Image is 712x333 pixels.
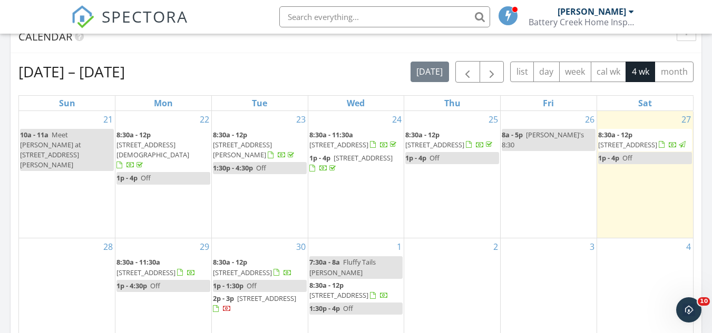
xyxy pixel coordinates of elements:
span: Off [622,153,632,163]
a: Sunday [57,96,77,110]
span: 8:30a - 12p [598,130,632,139]
a: Go to October 3, 2025 [588,238,597,255]
a: 8:30a - 11:30a [STREET_ADDRESS] [116,257,196,277]
a: 8:30a - 12p [STREET_ADDRESS] [598,129,692,152]
a: 2p - 3p [STREET_ADDRESS] [213,294,296,313]
a: Go to September 21, 2025 [101,111,115,128]
span: [PERSON_NAME]'s 8:30 [502,130,584,149]
a: 8:30a - 12p [STREET_ADDRESS][DEMOGRAPHIC_DATA] [116,129,210,172]
div: Battery Creek Home Inspections, LLC [529,17,634,27]
span: 8:30a - 12p [405,130,440,139]
button: week [559,62,591,82]
button: Next [480,61,504,83]
a: 8:30a - 11:30a [STREET_ADDRESS] [309,129,403,152]
span: 1p - 4p [405,153,426,163]
td: Go to September 24, 2025 [308,111,404,238]
a: 8:30a - 12p [STREET_ADDRESS] [309,279,403,302]
span: 8:30a - 11:30a [116,257,160,267]
a: 8:30a - 12p [STREET_ADDRESS] [309,280,388,300]
span: 8:30a - 11:30a [309,130,353,139]
a: Tuesday [250,96,269,110]
h2: [DATE] – [DATE] [18,61,125,82]
a: 8:30a - 12p [STREET_ADDRESS] [598,130,687,149]
a: 8:30a - 12p [STREET_ADDRESS][DEMOGRAPHIC_DATA] [116,130,189,170]
iframe: Intercom live chat [676,297,701,322]
a: Go to September 22, 2025 [198,111,211,128]
a: 8:30a - 11:30a [STREET_ADDRESS] [309,130,398,149]
span: [STREET_ADDRESS] [309,140,368,149]
a: Wednesday [345,96,367,110]
a: Go to September 26, 2025 [583,111,597,128]
span: [STREET_ADDRESS][PERSON_NAME] [213,140,272,159]
span: [STREET_ADDRESS][DEMOGRAPHIC_DATA] [116,140,189,159]
input: Search everything... [279,6,490,27]
span: Fluffy Tails [PERSON_NAME] [309,257,376,277]
span: 1p - 4p [116,173,138,183]
span: Off [343,304,353,313]
button: Previous [455,61,480,83]
button: day [533,62,560,82]
a: Go to October 2, 2025 [491,238,500,255]
span: 10a - 11a [20,130,48,139]
a: Go to September 27, 2025 [679,111,693,128]
a: Go to September 29, 2025 [198,238,211,255]
span: 2p - 3p [213,294,234,303]
a: Friday [541,96,556,110]
span: 8a - 5p [502,130,523,139]
span: [STREET_ADDRESS] [213,268,272,277]
span: 7:30a - 8a [309,257,340,267]
button: 4 wk [626,62,655,82]
td: Go to September 27, 2025 [597,111,693,238]
span: 1p - 1:30p [213,281,243,290]
span: Off [247,281,257,290]
td: Go to September 22, 2025 [115,111,212,238]
div: [PERSON_NAME] [558,6,626,17]
a: 8:30a - 12p [STREET_ADDRESS][PERSON_NAME] [213,130,296,159]
a: 8:30a - 12p [STREET_ADDRESS][PERSON_NAME] [213,129,307,162]
span: 8:30a - 12p [309,280,344,290]
span: [STREET_ADDRESS] [405,140,464,149]
span: 1p - 4p [309,153,330,163]
a: 8:30a - 12p [STREET_ADDRESS] [405,129,499,152]
a: Go to October 4, 2025 [684,238,693,255]
td: Go to September 23, 2025 [211,111,308,238]
a: Monday [152,96,175,110]
span: 1p - 4p [598,153,619,163]
button: cal wk [591,62,627,82]
span: Calendar [18,29,72,44]
span: Off [150,281,160,290]
a: 2p - 3p [STREET_ADDRESS] [213,292,307,315]
a: Go to September 23, 2025 [294,111,308,128]
a: 1p - 4p [STREET_ADDRESS] [309,152,403,175]
span: [STREET_ADDRESS] [598,140,657,149]
span: 1:30p - 4p [309,304,340,313]
a: 1p - 4p [STREET_ADDRESS] [309,153,393,173]
a: SPECTORA [71,14,188,36]
a: 8:30a - 12p [STREET_ADDRESS] [213,256,307,279]
span: 8:30a - 12p [116,130,151,139]
a: 8:30a - 12p [STREET_ADDRESS] [213,257,292,277]
button: list [510,62,534,82]
a: Go to September 30, 2025 [294,238,308,255]
span: [STREET_ADDRESS] [334,153,393,163]
span: 8:30a - 12p [213,130,247,139]
button: month [655,62,694,82]
button: [DATE] [411,62,449,82]
span: Off [430,153,440,163]
a: Go to October 1, 2025 [395,238,404,255]
span: SPECTORA [102,5,188,27]
a: 8:30a - 11:30a [STREET_ADDRESS] [116,256,210,279]
td: Go to September 21, 2025 [19,111,115,238]
a: Go to September 25, 2025 [486,111,500,128]
span: [STREET_ADDRESS] [116,268,175,277]
a: Saturday [636,96,654,110]
td: Go to September 26, 2025 [501,111,597,238]
img: The Best Home Inspection Software - Spectora [71,5,94,28]
td: Go to September 25, 2025 [404,111,501,238]
span: Off [141,173,151,183]
a: 8:30a - 12p [STREET_ADDRESS] [405,130,494,149]
span: 8:30a - 12p [213,257,247,267]
span: 1p - 4:30p [116,281,147,290]
a: Go to September 28, 2025 [101,238,115,255]
span: 10 [698,297,710,306]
